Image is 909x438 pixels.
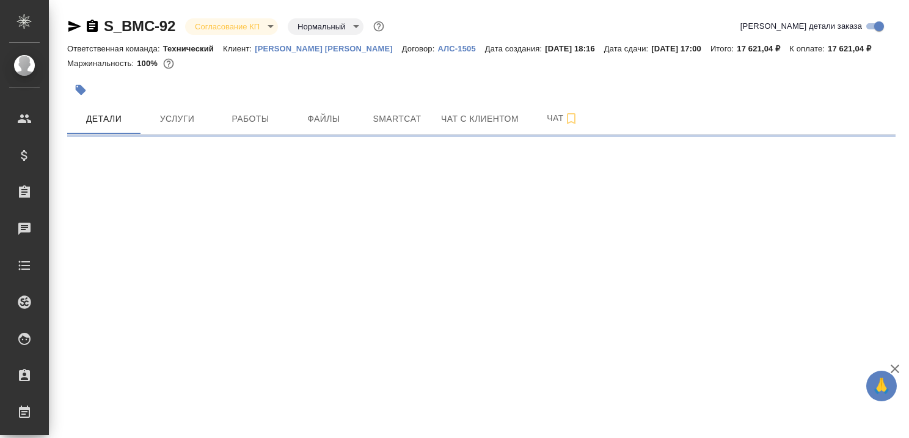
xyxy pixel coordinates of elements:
button: Доп статусы указывают на важность/срочность заказа [371,18,387,34]
p: Итого: [710,44,737,53]
p: Ответственная команда: [67,44,163,53]
button: Скопировать ссылку для ЯМессенджера [67,19,82,34]
p: [PERSON_NAME] [PERSON_NAME] [255,44,402,53]
button: 0.00 RUB; [161,56,177,72]
button: 🙏 [866,371,897,401]
p: 17 621,04 ₽ [737,44,789,53]
p: Дата создания: [485,44,545,53]
span: 🙏 [871,373,892,399]
span: Чат с клиентом [441,111,519,127]
button: Согласование КП [191,21,263,32]
span: [PERSON_NAME] детали заказа [740,20,862,32]
p: [DATE] 18:16 [545,44,604,53]
span: Работы [221,111,280,127]
span: Smartcat [368,111,426,127]
span: Детали [75,111,133,127]
span: Файлы [294,111,353,127]
p: К оплате: [789,44,828,53]
p: Клиент: [223,44,255,53]
p: [DATE] 17:00 [651,44,710,53]
a: [PERSON_NAME] [PERSON_NAME] [255,43,402,53]
p: Дата сдачи: [604,44,651,53]
button: Скопировать ссылку [85,19,100,34]
p: 100% [137,59,161,68]
p: 17 621,04 ₽ [828,44,880,53]
a: АЛС-1505 [437,43,484,53]
div: Согласование КП [185,18,278,35]
button: Добавить тэг [67,76,94,103]
svg: Подписаться [564,111,579,126]
div: Согласование КП [288,18,363,35]
a: S_BMC-92 [104,18,175,34]
span: Чат [533,111,592,126]
p: Маржинальность: [67,59,137,68]
p: Договор: [402,44,438,53]
p: АЛС-1505 [437,44,484,53]
span: Услуги [148,111,206,127]
p: Технический [163,44,223,53]
button: Нормальный [294,21,349,32]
